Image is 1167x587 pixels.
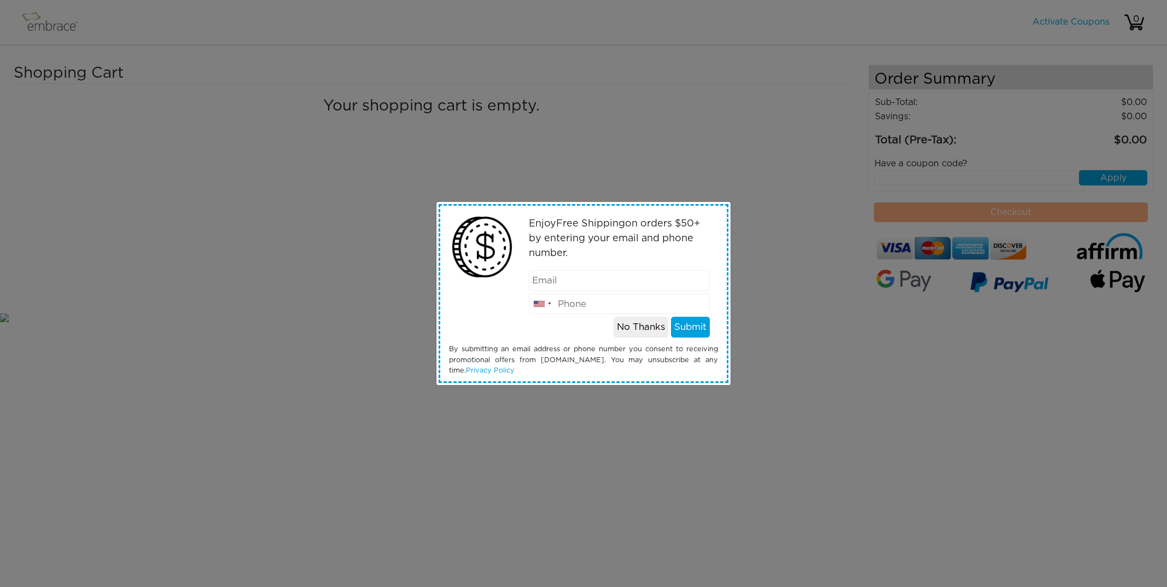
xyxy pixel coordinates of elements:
p: Enjoy on orders $50+ by entering your email and phone number. [529,217,710,261]
img: money2.png [446,211,518,283]
span: Free Shipping [556,219,625,229]
a: Privacy Policy [466,367,515,374]
div: By submitting an email address or phone number you consent to receiving promotional offers from [... [441,344,726,376]
button: No Thanks [614,317,668,338]
input: Email [529,270,710,291]
input: Phone [529,294,710,315]
button: Submit [671,317,710,338]
div: United States: +1 [529,294,555,314]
